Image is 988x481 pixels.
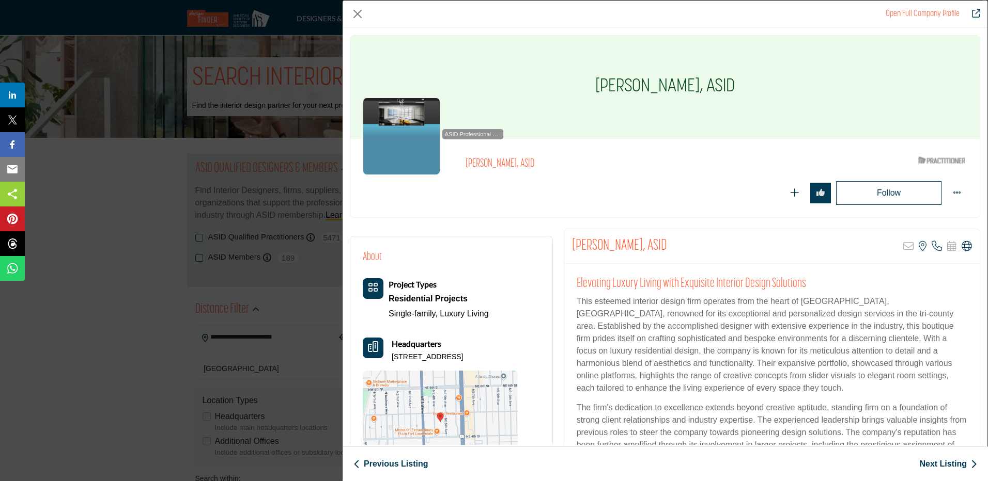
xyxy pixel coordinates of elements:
[466,157,750,171] h2: [PERSON_NAME], ASID
[577,295,967,394] p: This esteemed interior design firm operates from the heart of [GEOGRAPHIC_DATA], [GEOGRAPHIC_DATA...
[440,309,488,318] a: Luxury Living
[350,6,365,22] button: Close
[363,371,518,474] img: Location Map
[784,183,805,203] button: Redirect to login page
[389,291,489,307] div: Types of projects range from simple residential renovations to highly complex commercial initiati...
[886,10,960,18] a: Redirect to marci-varca
[363,278,383,299] button: Category Icon
[577,276,967,292] h2: Elevating Luxury Living with Exquisite Interior Design Solutions
[836,181,941,205] button: Redirect to login
[363,98,440,175] img: marci-varca logo
[444,130,501,139] span: ASID Professional Practitioner
[965,8,980,20] a: Redirect to marci-varca
[389,291,489,307] a: Residential Projects
[353,458,428,470] a: Previous Listing
[363,338,383,358] button: Headquarter icon
[392,352,463,362] p: [STREET_ADDRESS]
[363,249,382,266] h2: About
[810,183,831,203] button: Redirect to login page
[595,36,735,139] h1: [PERSON_NAME], ASID
[947,183,967,203] button: More Options
[392,338,441,350] b: Headquarters
[919,458,977,470] a: Next Listing
[572,237,667,255] h2: Marci Varca, ASID
[918,154,965,167] img: ASID Qualified Practitioners
[389,279,437,289] b: Project Types
[389,280,437,289] a: Project Types
[389,309,438,318] a: Single-family,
